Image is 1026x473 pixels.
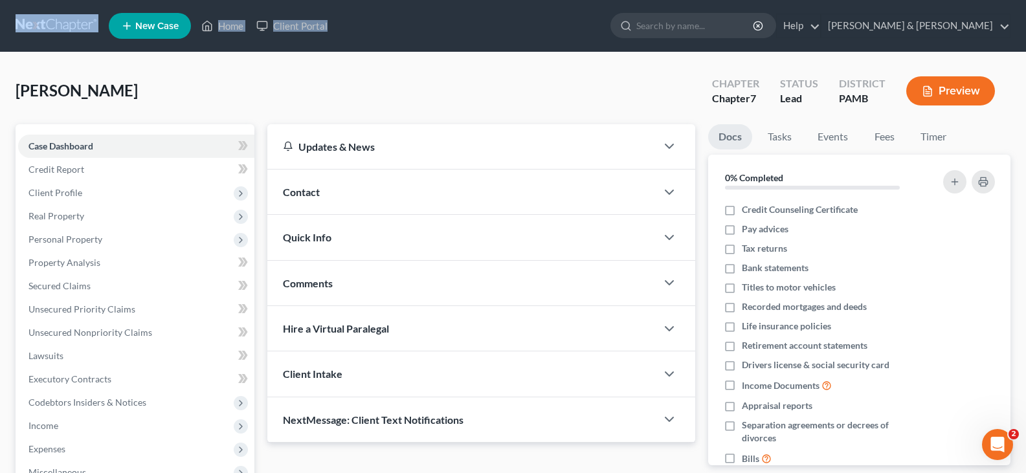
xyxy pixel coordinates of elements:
span: Lawsuits [28,350,63,361]
span: Credit Report [28,164,84,175]
span: NextMessage: Client Text Notifications [283,413,463,426]
span: Credit Counseling Certificate [742,203,858,216]
span: Case Dashboard [28,140,93,151]
a: Docs [708,124,752,149]
span: Property Analysis [28,257,100,268]
div: Chapter [712,76,759,91]
span: Personal Property [28,234,102,245]
span: Unsecured Nonpriority Claims [28,327,152,338]
a: Timer [910,124,957,149]
span: Drivers license & social security card [742,358,889,371]
a: Secured Claims [18,274,254,298]
span: Life insurance policies [742,320,831,333]
iframe: Intercom live chat [982,429,1013,460]
span: Comments [283,277,333,289]
span: Pay advices [742,223,788,236]
div: Chapter [712,91,759,106]
a: Lawsuits [18,344,254,368]
div: PAMB [839,91,886,106]
a: Tasks [757,124,802,149]
a: Unsecured Nonpriority Claims [18,321,254,344]
div: Status [780,76,818,91]
a: Client Portal [250,14,334,38]
span: Contact [283,186,320,198]
span: Codebtors Insiders & Notices [28,397,146,408]
span: Client Profile [28,187,82,198]
span: Separation agreements or decrees of divorces [742,419,924,445]
strong: 0% Completed [725,172,783,183]
a: Unsecured Priority Claims [18,298,254,321]
span: Income [28,420,58,431]
span: Tax returns [742,242,787,255]
div: Lead [780,91,818,106]
a: [PERSON_NAME] & [PERSON_NAME] [821,14,1010,38]
span: Titles to motor vehicles [742,281,836,294]
span: Expenses [28,443,65,454]
input: Search by name... [636,14,755,38]
span: New Case [135,21,179,31]
span: Retirement account statements [742,339,867,352]
a: Fees [864,124,905,149]
a: Events [807,124,858,149]
span: Executory Contracts [28,373,111,384]
button: Preview [906,76,995,105]
span: [PERSON_NAME] [16,81,138,100]
span: Client Intake [283,368,342,380]
span: Bank statements [742,261,809,274]
span: Unsecured Priority Claims [28,303,135,314]
span: Real Property [28,210,84,221]
span: Appraisal reports [742,399,812,412]
div: Updates & News [283,140,641,153]
span: Recorded mortgages and deeds [742,300,867,313]
div: District [839,76,886,91]
span: Hire a Virtual Paralegal [283,322,389,335]
span: Quick Info [283,231,331,243]
span: 7 [750,92,756,104]
span: Bills [742,452,759,465]
a: Executory Contracts [18,368,254,391]
span: Income Documents [742,379,820,392]
a: Home [195,14,250,38]
a: Case Dashboard [18,135,254,158]
span: Secured Claims [28,280,91,291]
a: Help [777,14,820,38]
a: Property Analysis [18,251,254,274]
span: 2 [1009,429,1019,439]
a: Credit Report [18,158,254,181]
